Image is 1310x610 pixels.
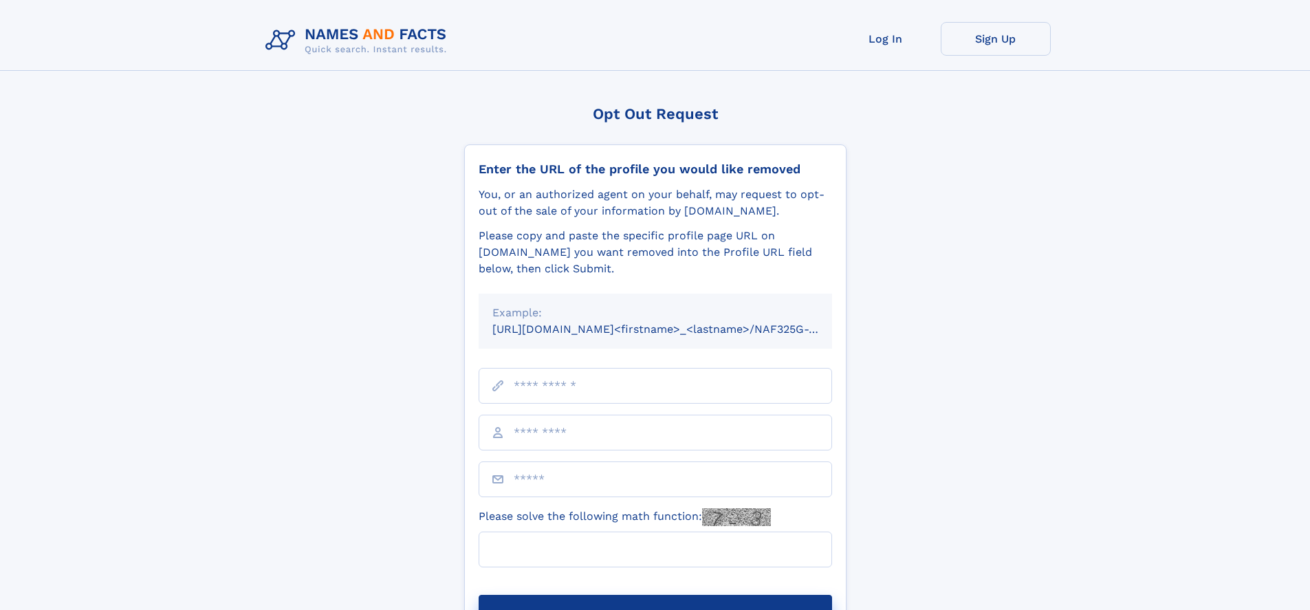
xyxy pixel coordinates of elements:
[479,186,832,219] div: You, or an authorized agent on your behalf, may request to opt-out of the sale of your informatio...
[941,22,1051,56] a: Sign Up
[479,508,771,526] label: Please solve the following math function:
[492,323,858,336] small: [URL][DOMAIN_NAME]<firstname>_<lastname>/NAF325G-xxxxxxxx
[831,22,941,56] a: Log In
[492,305,818,321] div: Example:
[260,22,458,59] img: Logo Names and Facts
[464,105,847,122] div: Opt Out Request
[479,162,832,177] div: Enter the URL of the profile you would like removed
[479,228,832,277] div: Please copy and paste the specific profile page URL on [DOMAIN_NAME] you want removed into the Pr...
